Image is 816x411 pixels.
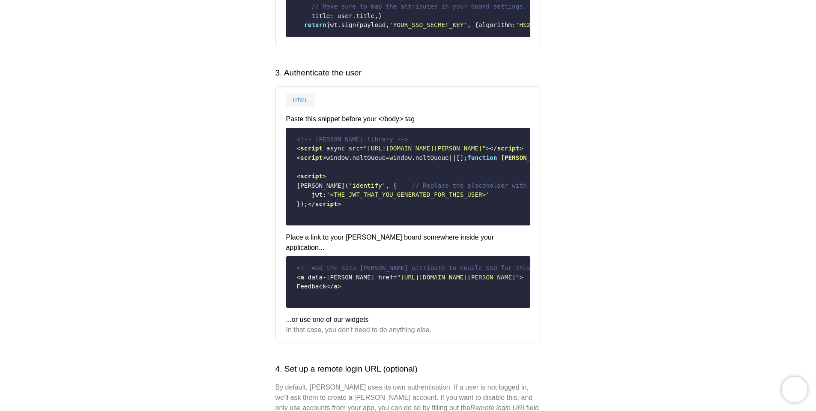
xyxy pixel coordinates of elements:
span: : [512,21,516,28]
span: jwt [311,191,323,198]
span: a [334,283,338,290]
span: "[URL][DOMAIN_NAME][PERSON_NAME]" [364,145,486,152]
span: // Replace the placeholder with your JWT [412,182,560,189]
iframe: Chatra live chat [782,377,807,402]
span: title [311,12,330,19]
span: script [497,145,519,152]
span: <!-- [297,264,312,271]
h4: Place a link to your [PERSON_NAME] board somewhere inside your application... [286,232,530,253]
span: data-[PERSON_NAME] [308,274,375,281]
span: > [519,274,523,281]
h4: Paste this snippet before your </body> tag [286,114,530,124]
span: > [519,145,523,152]
code: Feedback [292,260,525,304]
span: = [393,274,397,281]
span: < [297,154,301,161]
span: '<THE_JWT_THAT_YOU_GENERATED_FOR_THIS_USER>' [326,191,490,198]
span: [PERSON_NAME]( [297,182,349,189]
span: , { [467,21,478,28]
span: 'HS256' [516,21,542,28]
span: "[URL][DOMAIN_NAME][PERSON_NAME]" [397,274,519,281]
span: async [326,145,345,152]
span: script [300,145,323,152]
span: < [297,145,301,152]
span: > [338,283,341,290]
span: .noltQueue= [349,154,389,161]
span: .noltQueue||[]; [412,154,467,161]
span: > [323,173,326,180]
span: window [326,154,349,161]
span: algorithm [478,21,512,28]
span: <!-- [PERSON_NAME] library --> [297,136,408,143]
span: function [467,154,497,161]
span: > [323,154,326,161]
span: </ [308,201,315,207]
h2: 4. Set up a remote login URL (optional) [275,363,541,375]
span: 'YOUR_SSO_SECRET_KEY' [389,21,467,28]
a: HTML [286,93,315,107]
span: </ [490,145,497,152]
span: script [300,154,323,161]
span: src [349,145,360,152]
span: a [300,274,304,281]
div: In that case, you don't need to do anything else. [286,114,530,336]
span: 'identify' [349,182,386,189]
span: : [323,191,326,198]
span: return [304,21,326,28]
h4: ...or use one of our widgets [286,315,530,325]
span: Add the data-[PERSON_NAME] attribute to enable SSO for this link. [311,264,553,271]
span: jwt.sign(payload, [326,21,389,28]
span: < [297,274,301,281]
span: window [389,154,412,161]
span: }); [297,201,308,207]
span: < [297,173,301,180]
span: [PERSON_NAME] [501,154,549,161]
span: script [315,201,338,207]
span: : user.title, [330,12,378,19]
span: </ [326,283,334,290]
span: > [486,145,490,152]
span: href [378,274,393,281]
span: , { [386,182,397,189]
span: > [338,201,341,207]
h2: 3. Authenticate the user [275,67,541,79]
span: script [300,173,323,180]
span: // Make sure to map the attributes in your board settings. [311,3,527,10]
span: = [360,145,364,152]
